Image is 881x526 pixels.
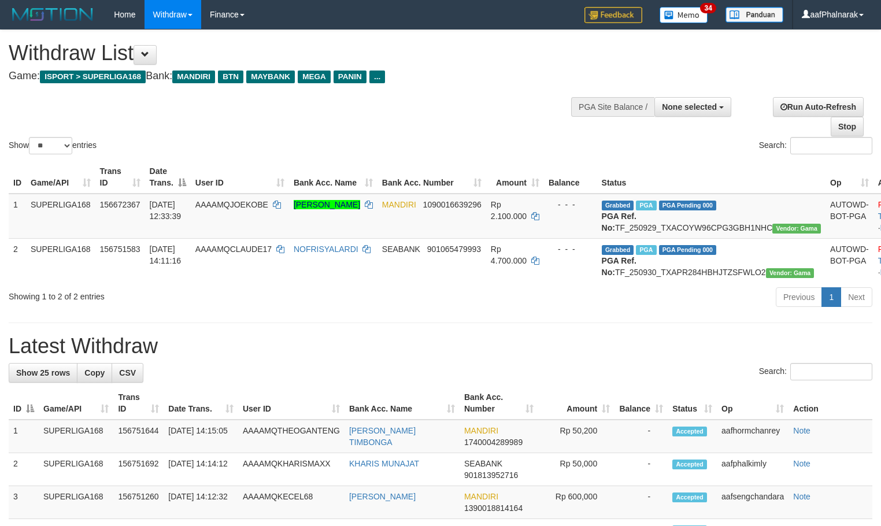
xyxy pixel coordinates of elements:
[294,200,360,209] a: [PERSON_NAME]
[841,287,872,307] a: Next
[672,492,707,502] span: Accepted
[349,459,419,468] a: KHARIS MUNAJAT
[491,245,527,265] span: Rp 4.700.000
[84,368,105,377] span: Copy
[113,486,164,519] td: 156751260
[831,117,864,136] a: Stop
[776,287,822,307] a: Previous
[538,453,615,486] td: Rp 50,000
[602,256,636,277] b: PGA Ref. No:
[602,201,634,210] span: Grabbed
[119,368,136,377] span: CSV
[238,453,345,486] td: AAAAMQKHARISMAXX
[377,161,486,194] th: Bank Acc. Number: activate to sort column ascending
[772,224,821,234] span: Vendor URL: https://trx31.1velocity.biz
[26,161,95,194] th: Game/API: activate to sort column ascending
[821,287,841,307] a: 1
[289,161,377,194] th: Bank Acc. Name: activate to sort column ascending
[759,363,872,380] label: Search:
[40,71,146,83] span: ISPORT > SUPERLIGA168
[164,453,238,486] td: [DATE] 14:14:12
[636,201,656,210] span: Marked by aafsengchandara
[460,387,538,420] th: Bank Acc. Number: activate to sort column ascending
[602,212,636,232] b: PGA Ref. No:
[238,486,345,519] td: AAAAMQKECEL68
[9,194,26,239] td: 1
[660,7,708,23] img: Button%20Memo.svg
[191,161,289,194] th: User ID: activate to sort column ascending
[9,71,576,82] h4: Game: Bank:
[195,245,272,254] span: AAAAMQCLAUDE17
[790,137,872,154] input: Search:
[334,71,367,83] span: PANIN
[759,137,872,154] label: Search:
[9,286,358,302] div: Showing 1 to 2 of 2 entries
[793,492,810,501] a: Note
[9,387,39,420] th: ID: activate to sort column descending
[294,245,358,254] a: NOFRISYALARDI
[113,387,164,420] th: Trans ID: activate to sort column ascending
[145,161,191,194] th: Date Trans.: activate to sort column descending
[382,200,416,209] span: MANDIRI
[246,71,295,83] span: MAYBANK
[659,245,717,255] span: PGA Pending
[349,426,416,447] a: [PERSON_NAME] TIMBONGA
[9,453,39,486] td: 2
[238,420,345,453] td: AAAAMQTHEOGANTENG
[668,387,717,420] th: Status: activate to sort column ascending
[369,71,385,83] span: ...
[9,161,26,194] th: ID
[39,387,113,420] th: Game/API: activate to sort column ascending
[615,387,668,420] th: Balance: activate to sort column ascending
[793,426,810,435] a: Note
[597,161,826,194] th: Status
[464,503,523,513] span: Copy 1390018814164 to clipboard
[597,238,826,283] td: TF_250930_TXAPR284HBHJTZSFWLO2
[538,486,615,519] td: Rp 600,000
[464,471,518,480] span: Copy 901813952716 to clipboard
[773,97,864,117] a: Run Auto-Refresh
[195,200,268,209] span: AAAAMQJOEKOBE
[95,161,145,194] th: Trans ID: activate to sort column ascending
[654,97,731,117] button: None selected
[491,200,527,221] span: Rp 2.100.000
[349,492,416,501] a: [PERSON_NAME]
[113,420,164,453] td: 156751644
[150,245,182,265] span: [DATE] 14:11:16
[672,460,707,469] span: Accepted
[486,161,544,194] th: Amount: activate to sort column ascending
[238,387,345,420] th: User ID: activate to sort column ascending
[345,387,460,420] th: Bank Acc. Name: activate to sort column ascending
[615,420,668,453] td: -
[164,486,238,519] td: [DATE] 14:12:32
[672,427,707,436] span: Accepted
[615,453,668,486] td: -
[423,200,482,209] span: Copy 1090016639296 to clipboard
[164,387,238,420] th: Date Trans.: activate to sort column ascending
[77,363,112,383] a: Copy
[39,486,113,519] td: SUPERLIGA168
[826,161,873,194] th: Op: activate to sort column ascending
[26,194,95,239] td: SUPERLIGA168
[544,161,597,194] th: Balance
[538,387,615,420] th: Amount: activate to sort column ascending
[725,7,783,23] img: panduan.png
[464,438,523,447] span: Copy 1740004289989 to clipboard
[464,492,498,501] span: MANDIRI
[100,245,140,254] span: 156751583
[298,71,331,83] span: MEGA
[100,200,140,209] span: 156672367
[538,420,615,453] td: Rp 50,200
[717,387,789,420] th: Op: activate to sort column ascending
[172,71,215,83] span: MANDIRI
[29,137,72,154] select: Showentries
[9,137,97,154] label: Show entries
[464,459,502,468] span: SEABANK
[717,420,789,453] td: aafhormchanrey
[9,6,97,23] img: MOTION_logo.png
[9,363,77,383] a: Show 25 rows
[662,102,717,112] span: None selected
[9,420,39,453] td: 1
[789,387,872,420] th: Action
[26,238,95,283] td: SUPERLIGA168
